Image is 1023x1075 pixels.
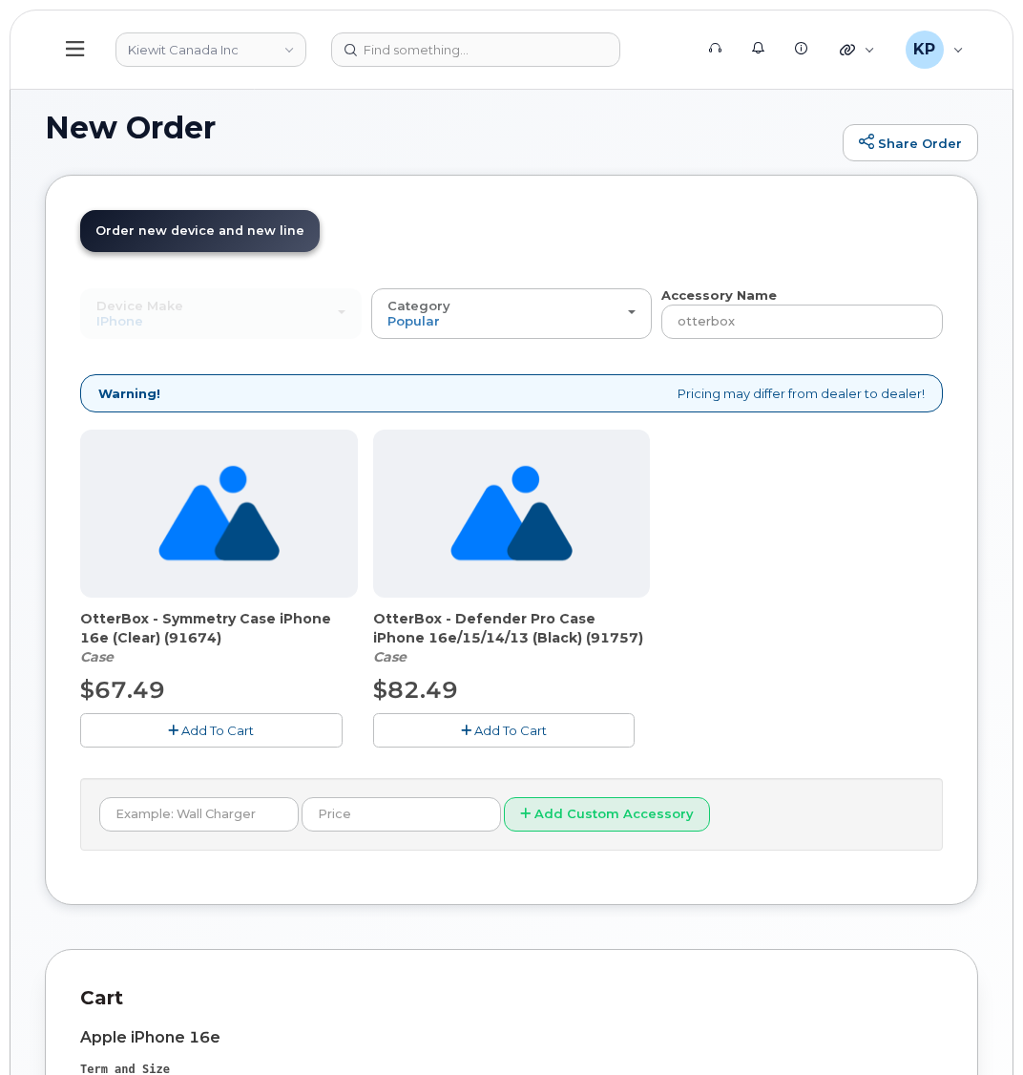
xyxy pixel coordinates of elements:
[302,797,501,832] input: Price
[95,223,304,238] span: Order new device and new line
[80,1029,943,1046] div: Apple iPhone 16e
[373,713,636,747] button: Add To Cart
[373,648,407,665] em: Case
[387,313,440,328] span: Popular
[940,992,1009,1061] iframe: Messenger Launcher
[373,609,651,666] div: OtterBox - Defender Pro Case iPhone 16e/15/14/13 (Black) (91757)
[80,648,114,665] em: Case
[387,298,450,313] span: Category
[158,430,280,598] img: no_image_found-2caef05468ed5679b831cfe6fc140e25e0c280774317ffc20a367ab7fd17291e.png
[80,713,343,747] button: Add To Cart
[99,797,299,832] input: Example: Wall Charger
[450,430,572,598] img: no_image_found-2caef05468ed5679b831cfe6fc140e25e0c280774317ffc20a367ab7fd17291e.png
[80,609,358,647] span: OtterBox - Symmetry Case iPhone 16e (Clear) (91674)
[373,609,651,647] span: OtterBox - Defender Pro Case iPhone 16e/15/14/13 (Black) (91757)
[80,984,943,1012] p: Cart
[80,374,943,413] div: Pricing may differ from dealer to dealer!
[843,124,978,162] a: Share Order
[181,723,254,738] span: Add To Cart
[474,723,547,738] span: Add To Cart
[504,797,710,833] button: Add Custom Accessory
[373,676,458,704] span: $82.49
[98,385,160,403] strong: Warning!
[45,111,833,144] h1: New Order
[80,676,165,704] span: $67.49
[80,609,358,666] div: OtterBox - Symmetry Case iPhone 16e (Clear) (91674)
[661,287,777,303] strong: Accessory Name
[371,288,653,338] button: Category Popular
